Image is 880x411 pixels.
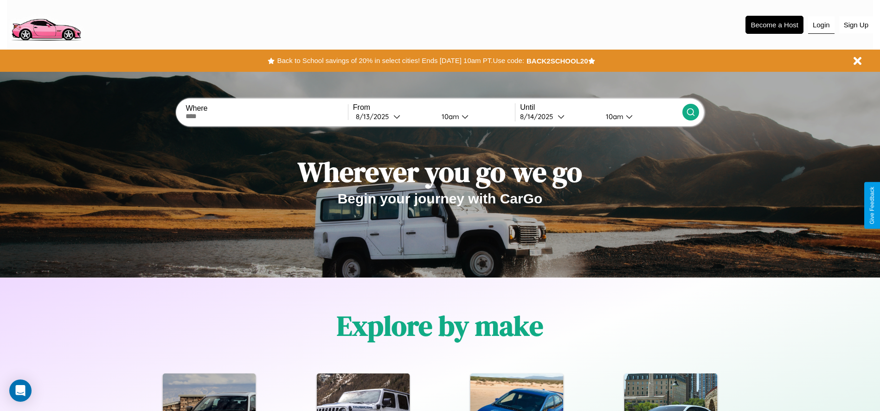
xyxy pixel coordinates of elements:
b: BACK2SCHOOL20 [527,57,588,65]
button: Login [808,16,835,34]
label: Until [520,103,682,112]
label: Where [186,104,347,113]
div: Give Feedback [869,187,875,224]
button: 8/13/2025 [353,112,434,121]
button: 10am [598,112,682,121]
button: 10am [434,112,515,121]
label: From [353,103,515,112]
div: 8 / 14 / 2025 [520,112,558,121]
div: 8 / 13 / 2025 [356,112,393,121]
img: logo [7,5,85,43]
div: Open Intercom Messenger [9,379,32,402]
button: Back to School savings of 20% in select cities! Ends [DATE] 10am PT.Use code: [275,54,526,67]
h1: Explore by make [337,307,543,345]
button: Become a Host [745,16,803,34]
div: 10am [601,112,626,121]
div: 10am [437,112,462,121]
button: Sign Up [839,16,873,33]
